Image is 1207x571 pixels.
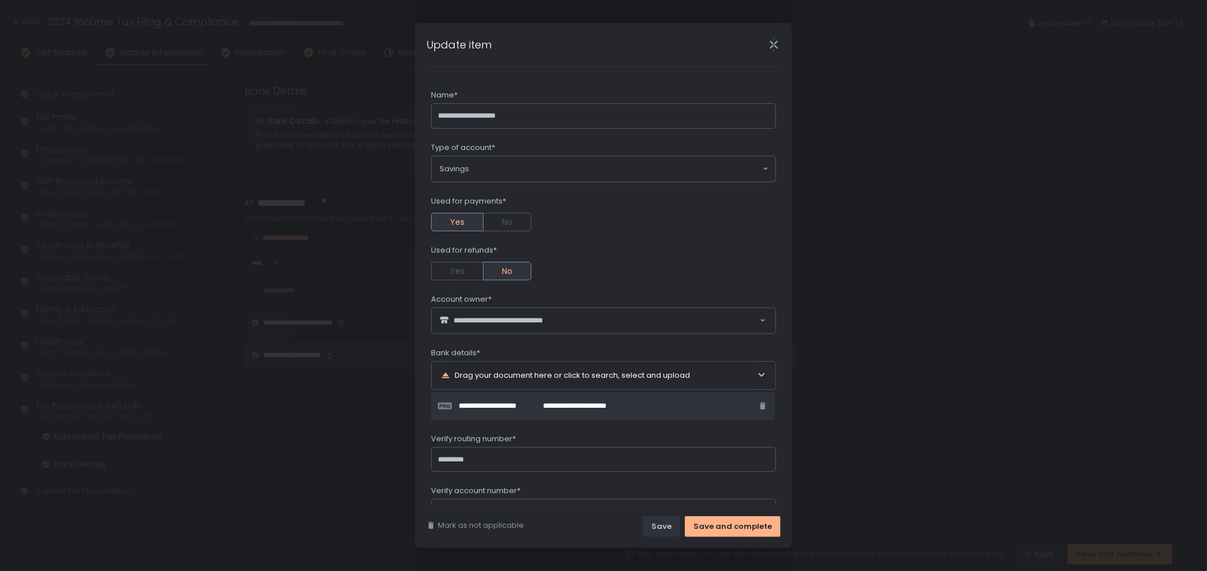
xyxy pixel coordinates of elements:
span: Account owner* [431,294,492,305]
input: Search for option [469,163,762,175]
div: Search for option [432,156,775,182]
span: Verify routing number* [431,434,516,444]
button: No [483,213,531,231]
button: Yes [431,262,483,280]
div: Close [755,38,792,51]
span: Used for refunds* [431,245,497,256]
button: Save and complete [685,516,781,537]
span: Verify account number* [431,486,520,496]
div: Save and complete [694,521,772,532]
div: Save [651,521,672,532]
span: Type of account* [431,142,495,153]
span: Used for payments* [431,196,506,206]
span: Mark as not applicable [438,520,524,531]
span: Name* [431,90,458,100]
button: Yes [431,213,483,231]
h1: Update item [426,37,492,52]
span: Bank details* [431,348,480,358]
button: Mark as not applicable [426,520,524,531]
div: Search for option [432,308,775,333]
span: Savings [440,163,469,175]
input: Search for option [574,315,759,326]
button: Save [643,516,680,537]
button: No [483,262,531,280]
